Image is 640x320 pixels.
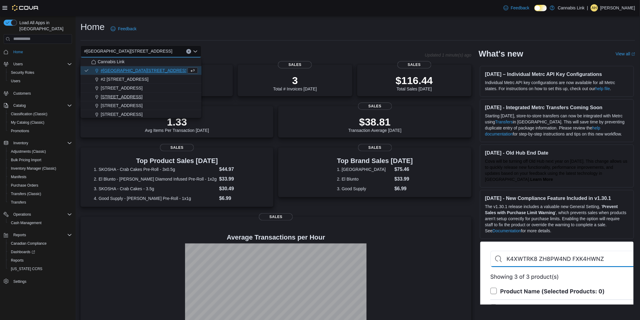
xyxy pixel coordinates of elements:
[101,67,189,73] span: #[GEOGRAPHIC_DATA][STREET_ADDRESS]
[11,211,72,218] span: Operations
[632,52,635,56] svg: External link
[425,53,472,57] p: Updated 1 minute(s) ago
[485,195,629,201] h3: [DATE] - New Compliance Feature Included in v1.30.1
[8,248,38,256] a: Dashboards
[6,164,74,173] button: Inventory Manager (Classic)
[8,190,44,198] a: Transfers (Classic)
[273,74,317,87] p: 3
[13,50,23,54] span: Home
[6,256,74,265] button: Reports
[1,89,74,98] button: Customers
[80,84,201,93] button: [STREET_ADDRESS]
[6,198,74,207] button: Transfers
[11,211,34,218] button: Operations
[11,258,24,263] span: Reports
[397,61,431,68] span: Sales
[8,240,49,247] a: Canadian Compliance
[337,166,392,172] dt: 1. [GEOGRAPHIC_DATA]
[6,68,74,77] button: Security Roles
[11,60,72,68] span: Users
[8,165,59,172] a: Inventory Manager (Classic)
[591,4,598,11] div: Austin Harriman
[11,278,29,285] a: Settings
[530,177,553,182] strong: Learn More
[11,231,28,239] button: Reports
[8,119,47,126] a: My Catalog (Classic)
[11,231,72,239] span: Reports
[80,93,201,101] button: [STREET_ADDRESS]
[8,182,72,189] span: Purchase Orders
[596,86,610,91] a: help file
[501,2,532,14] a: Feedback
[80,57,201,66] button: Cannabis Link
[396,74,433,91] div: Total Sales [DATE]
[13,91,31,96] span: Customers
[17,20,72,32] span: Load All Apps in [GEOGRAPHIC_DATA]
[94,195,217,201] dt: 4. Good Supply - [PERSON_NAME] Pre-Roll - 1x1g
[485,126,600,136] a: help documentation
[8,199,72,206] span: Transfers
[80,21,105,33] h1: Home
[11,277,72,285] span: Settings
[8,257,72,264] span: Reports
[11,79,20,83] span: Users
[101,85,142,91] span: [STREET_ADDRESS]
[8,182,41,189] a: Purchase Orders
[8,265,72,273] span: Washington CCRS
[80,75,201,84] button: #2 [STREET_ADDRESS]
[13,233,26,237] span: Reports
[259,213,293,220] span: Sales
[219,175,260,183] dd: $33.99
[8,257,26,264] a: Reports
[6,181,74,190] button: Purchase Orders
[6,147,74,156] button: Adjustments (Classic)
[13,212,31,217] span: Operations
[11,183,38,188] span: Purchase Orders
[11,250,35,254] span: Dashboards
[8,127,32,135] a: Promotions
[11,266,42,271] span: [US_STATE] CCRS
[1,47,74,56] button: Home
[11,90,72,97] span: Customers
[11,149,46,154] span: Adjustments (Classic)
[8,110,50,118] a: Classification (Classic)
[8,119,72,126] span: My Catalog (Classic)
[94,186,217,192] dt: 3. SKOSHA - Crab Cakes - 3.5g
[394,185,413,192] dd: $6.99
[145,116,209,128] p: 1.33
[600,4,635,11] p: [PERSON_NAME]
[358,103,392,110] span: Sales
[11,220,41,225] span: Cash Management
[8,240,72,247] span: Canadian Compliance
[84,47,172,55] span: #[GEOGRAPHIC_DATA][STREET_ADDRESS]
[193,49,198,54] button: Close list of options
[8,148,48,155] a: Adjustments (Classic)
[11,112,47,116] span: Classification (Classic)
[1,139,74,147] button: Inventory
[11,139,31,147] button: Inventory
[80,66,201,75] button: #[GEOGRAPHIC_DATA][STREET_ADDRESS]
[160,144,194,151] span: Sales
[8,173,29,181] a: Manifests
[11,191,41,196] span: Transfers (Classic)
[8,265,45,273] a: [US_STATE] CCRS
[85,234,467,241] h4: Average Transactions per Hour
[8,190,72,198] span: Transfers (Classic)
[485,204,629,234] p: The v1.30.1 release includes a valuable new General Setting, ' ', which prevents sales when produ...
[6,77,74,85] button: Users
[11,102,28,109] button: Catalog
[8,173,72,181] span: Manifests
[1,210,74,219] button: Operations
[11,70,34,75] span: Security Roles
[11,129,29,133] span: Promotions
[11,48,25,56] a: Home
[485,150,629,156] h3: [DATE] - Old Hub End Date
[8,219,72,227] span: Cash Management
[1,60,74,68] button: Users
[485,159,628,182] span: Cova will be turning off Old Hub next year on [DATE]. This change allows us to quickly release ne...
[485,204,618,215] strong: Prevent Sales with Purchase Limit Warning
[8,77,23,85] a: Users
[479,49,523,59] h2: What's new
[587,4,588,11] p: |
